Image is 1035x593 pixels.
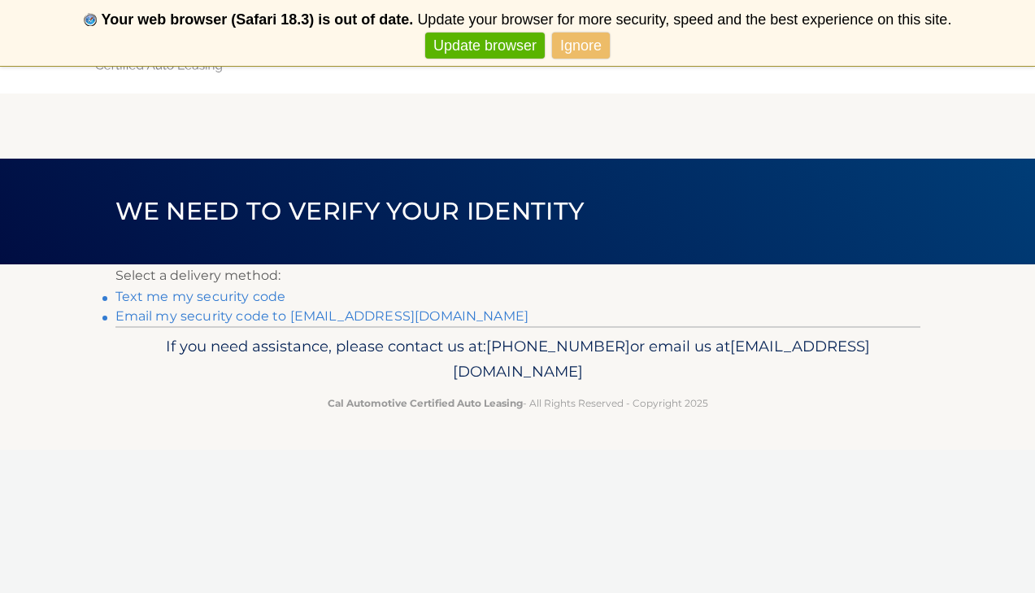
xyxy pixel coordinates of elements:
a: Update browser [425,33,545,59]
a: Text me my security code [115,289,286,304]
p: Select a delivery method: [115,264,920,287]
span: [PHONE_NUMBER] [486,337,630,355]
span: Update your browser for more security, speed and the best experience on this site. [417,11,951,28]
a: Email my security code to [EMAIL_ADDRESS][DOMAIN_NAME] [115,308,529,324]
p: - All Rights Reserved - Copyright 2025 [126,395,910,412]
b: Your web browser (Safari 18.3) is out of date. [102,11,414,28]
strong: Cal Automotive Certified Auto Leasing [328,397,523,409]
span: We need to verify your identity [115,196,585,226]
a: Ignore [552,33,610,59]
p: If you need assistance, please contact us at: or email us at [126,334,910,386]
